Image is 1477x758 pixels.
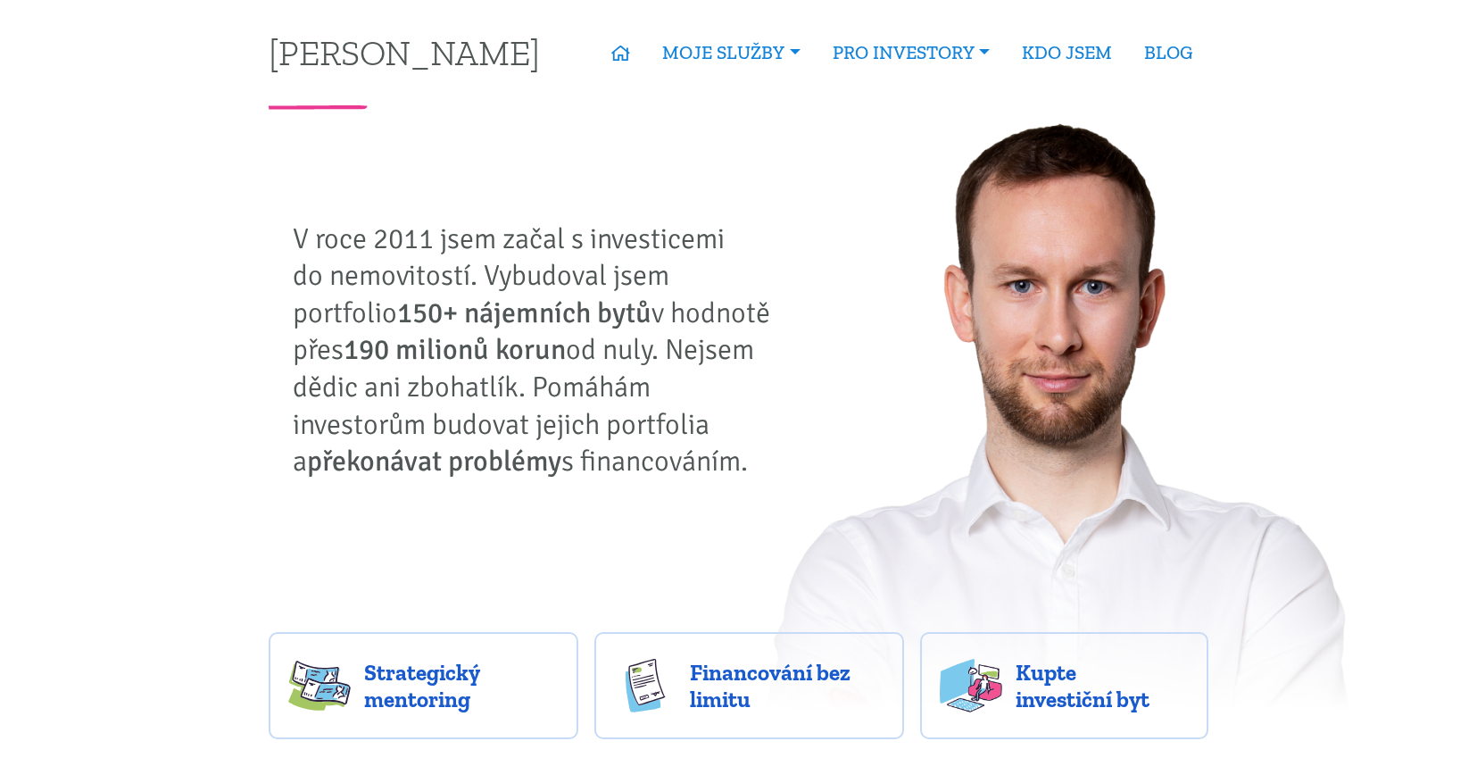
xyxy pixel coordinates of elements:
[817,32,1006,73] a: PRO INVESTORY
[920,632,1208,739] a: Kupte investiční byt
[940,659,1002,712] img: flats
[594,632,904,739] a: Financování bez limitu
[288,659,351,712] img: strategy
[269,35,540,70] a: [PERSON_NAME]
[364,659,559,712] span: Strategický mentoring
[1016,659,1189,712] span: Kupte investiční byt
[307,444,561,479] strong: překonávat problémy
[614,659,676,712] img: finance
[1006,32,1128,73] a: KDO JSEM
[269,632,578,739] a: Strategický mentoring
[397,296,651,330] strong: 150+ nájemních bytů
[690,659,884,712] span: Financování bez limitu
[1128,32,1208,73] a: BLOG
[293,221,784,480] p: V roce 2011 jsem začal s investicemi do nemovitostí. Vybudoval jsem portfolio v hodnotě přes od n...
[646,32,816,73] a: MOJE SLUŽBY
[344,332,566,367] strong: 190 milionů korun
